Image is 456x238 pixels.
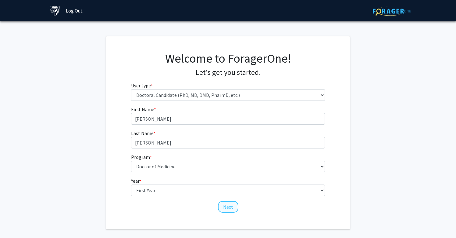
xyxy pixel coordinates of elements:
[131,130,153,136] span: Last Name
[131,106,154,112] span: First Name
[373,6,411,16] img: ForagerOne Logo
[218,201,238,213] button: Next
[131,153,152,161] label: Program
[131,51,325,66] h1: Welcome to ForagerOne!
[50,5,60,16] img: Johns Hopkins University Logo
[131,82,153,89] label: User type
[131,68,325,77] h4: Let's get you started.
[5,211,26,233] iframe: Chat
[131,177,141,185] label: Year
